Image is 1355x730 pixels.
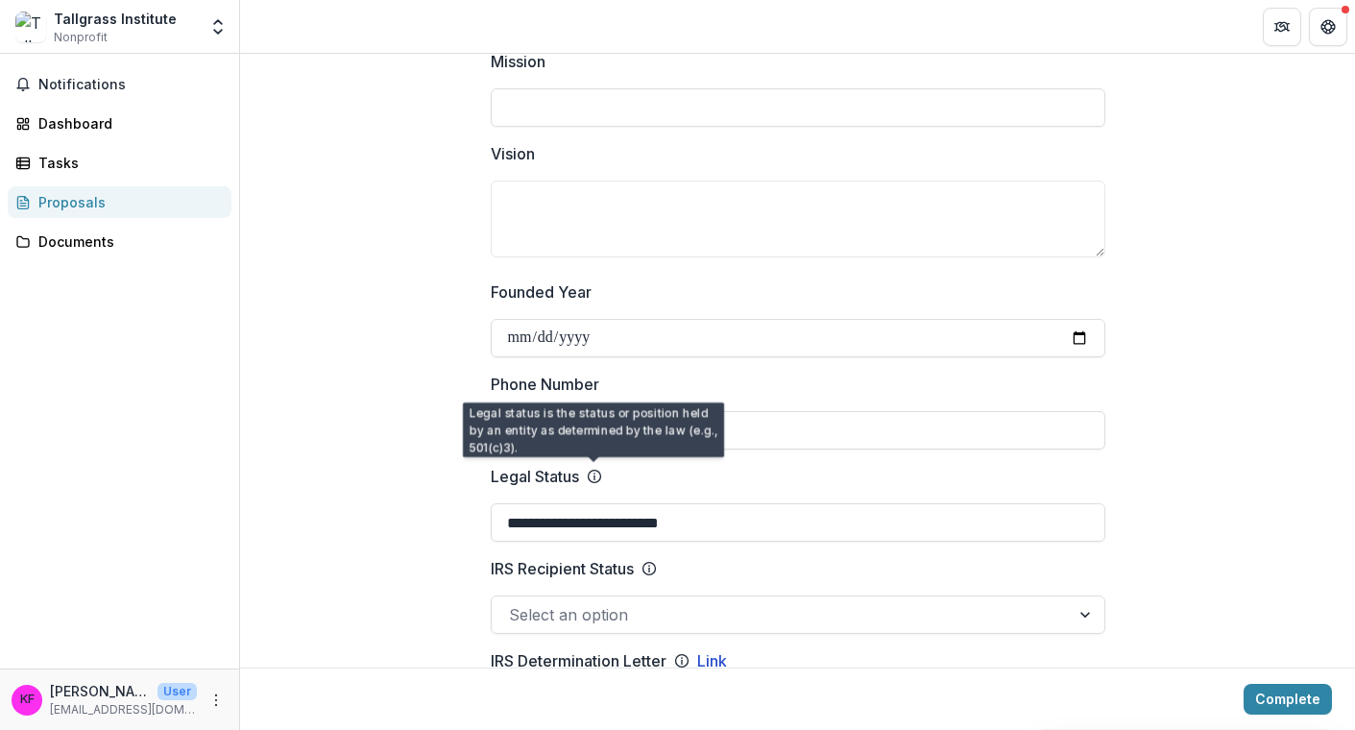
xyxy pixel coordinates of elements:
a: Documents [8,226,231,257]
span: Nonprofit [54,29,108,46]
button: More [205,689,228,712]
p: IRS Determination Letter [491,649,666,672]
p: Founded Year [491,280,592,304]
p: Vision [491,142,535,165]
div: Proposals [38,192,216,212]
a: Tasks [8,147,231,179]
div: Tallgrass Institute [54,9,177,29]
p: Legal Status [491,465,579,488]
p: [EMAIL_ADDRESS][DOMAIN_NAME] [50,701,197,718]
span: Notifications [38,77,224,93]
p: Mission [491,50,545,73]
div: Kate Finn [20,693,35,706]
button: Open entity switcher [205,8,231,46]
a: Dashboard [8,108,231,139]
button: Get Help [1309,8,1347,46]
button: Partners [1263,8,1301,46]
p: [PERSON_NAME] [50,681,150,701]
p: Phone Number [491,373,599,396]
button: Notifications [8,69,231,100]
div: Documents [38,231,216,252]
div: Tasks [38,153,216,173]
p: IRS Recipient Status [491,557,634,580]
div: Dashboard [38,113,216,134]
p: User [157,683,197,700]
button: Complete [1244,684,1332,715]
a: Proposals [8,186,231,218]
a: Link [697,649,727,672]
img: Tallgrass Institute [15,12,46,42]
